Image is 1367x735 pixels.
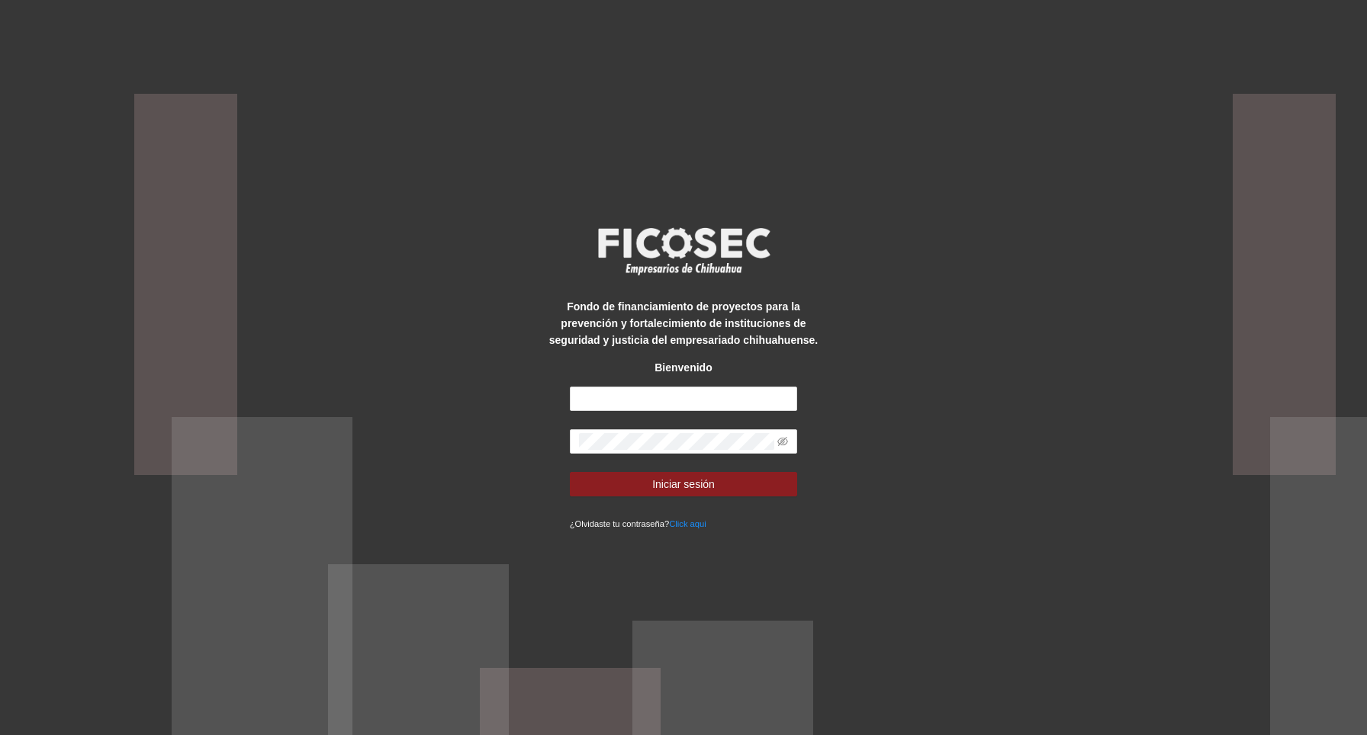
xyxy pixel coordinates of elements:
button: Iniciar sesión [570,472,798,496]
span: eye-invisible [777,436,788,447]
strong: Bienvenido [655,361,712,374]
a: Click aqui [669,519,706,528]
span: Iniciar sesión [652,476,715,493]
small: ¿Olvidaste tu contraseña? [570,519,706,528]
img: logo [588,223,779,279]
strong: Fondo de financiamiento de proyectos para la prevención y fortalecimiento de instituciones de seg... [549,300,818,346]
